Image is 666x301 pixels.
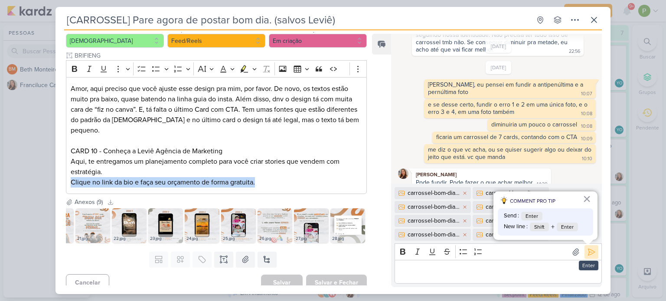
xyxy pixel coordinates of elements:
[75,197,103,207] div: Anexos (9)
[66,34,164,48] button: [DEMOGRAPHIC_DATA]
[486,202,538,211] div: carrossel-bom-dia_04.png
[258,234,292,243] div: 26.jpg
[583,192,591,206] button: Fechar
[294,234,329,243] div: 27.jpg
[416,179,533,186] div: Pode fundir. Pode fazer o que achar melhor
[112,208,147,243] img: ocGEimpRzC3vEWILfPh4C4dbCIzdK7mEWNB33foh.jpg
[579,261,598,270] div: Enter
[408,230,460,239] div: carrossel-bom-dia_07.png
[66,77,367,194] div: Editor editing area: main
[294,208,329,243] img: l56RPChL7B0PKxDFH5747HCqmHAa8lVxwqmNz7kQ.jpg
[395,243,602,260] div: Editor toolbar
[510,197,555,205] span: COMMENT PRO TIP
[436,133,577,141] div: ficaria um carrossel de 7 cards, contando com o CTA
[582,155,592,162] div: 10:10
[537,181,548,188] div: 14:30
[148,234,183,243] div: 23.jpg
[428,101,589,116] div: e se desse certo, fundir o erro 1 e 2 em uma única foto, e o erro 3 e 4, em uma foto também
[71,177,362,188] p: Clique no link da bio e faça seu orçamento de forma gratuita.
[408,216,460,225] div: carrossel-bom-dia_05.png
[557,223,578,231] span: Enter
[330,208,365,243] img: V7UQ5msBqNM8w6TkLy8ElsHykZ9DuAOvGFpkiiPX.jpg
[71,156,362,177] p: Aqui, te entregamos um planejamento completo para você criar stories que vendem com estratégia.
[185,208,219,243] img: KCvHUXoM9CCLRm5B2aqFDpNqwpeJcaCIvx0ZPcwL.jpg
[569,48,580,55] div: 22:56
[581,136,592,142] div: 10:09
[581,110,592,117] div: 10:08
[408,202,460,211] div: carrossel-bom-dia_03.png
[75,234,110,243] div: 21.jpg
[71,84,362,156] p: Amor, aqui preciso que você ajuste esse design pra mim, por favor. De novo, os textos estão muito...
[269,34,367,48] button: Em criação
[428,81,585,96] div: [PERSON_NAME], eu pensei em fundir a antipenúltima e a pernúltima foto
[486,230,538,239] div: carrossel-bom-dia_08.png
[330,234,365,243] div: 28.jpg
[258,208,292,243] img: ECh6RUtXCJ5mHjfGFqEqTn7ocwVGi9llgoLGSPkc.jpg
[408,188,460,197] div: carrossel-bom-dia_01.png
[428,146,593,161] div: me diz o que vc acha, ou se quiser sugerir algo ou deixar do jeito que está. vc que manda
[112,234,147,243] div: 22.jpg
[185,234,219,243] div: 24.jpg
[581,123,592,130] div: 10:08
[75,208,110,243] img: WRmtCmooQFDyZGZAh9j7tQVhHbeKoxvYgqgpHuea.jpg
[66,60,367,77] div: Editor toolbar
[504,223,528,231] span: New line :
[148,208,183,243] img: qkGt66cXlrJCuv1lLBS6JCAiJwGn9m3QIdU88Osi.jpg
[504,212,519,220] span: Send :
[530,223,549,231] span: Shift
[493,191,597,240] div: dicas para comentário
[414,170,549,179] div: [PERSON_NAME]
[521,212,542,220] span: Enter
[491,121,577,128] div: diminuiria um pouco o carrossel
[581,91,592,97] div: 10:07
[486,216,538,225] div: carrossel-bom-dia_06.png
[486,188,538,197] div: carrossel-bom-dia_02.png
[221,234,256,243] div: 25.jpg
[221,208,256,243] img: lQnVVU5uIRuxXJyv06UEpKwEoCVXQQaW4iMIp7hT.jpg
[551,222,555,232] span: +
[64,12,531,28] input: Kard Sem Título
[395,260,602,284] div: Editor editing area: main
[167,34,265,48] button: Feed/Reels
[66,274,109,291] button: Cancelar
[73,51,367,60] input: Texto sem título
[398,168,408,179] img: Franciluce Carvalho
